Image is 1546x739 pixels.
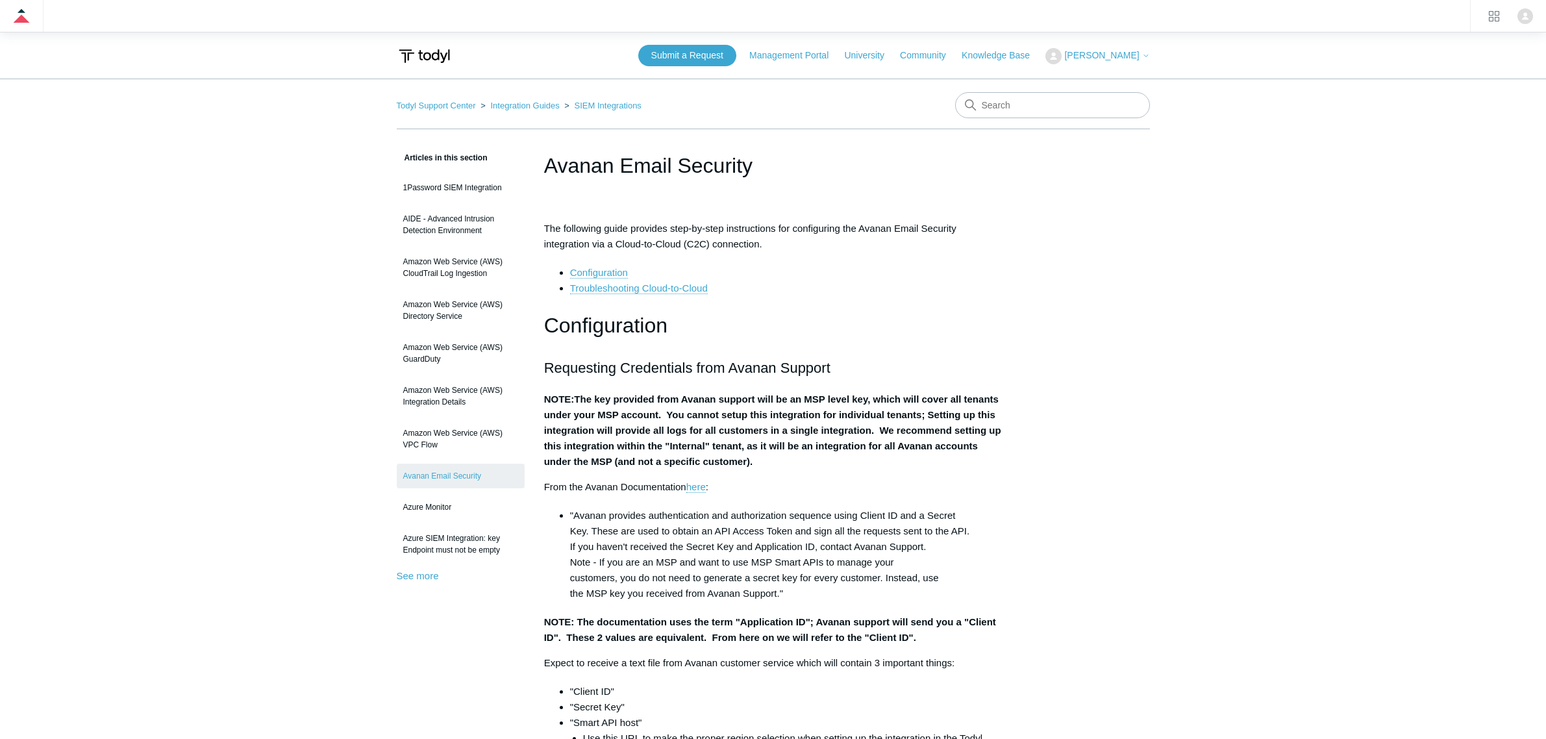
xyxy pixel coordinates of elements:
a: Troubleshooting Cloud-to-Cloud [570,282,708,294]
a: Amazon Web Service (AWS) Integration Details [397,378,525,414]
li: SIEM Integrations [562,101,642,110]
li: Integration Guides [478,101,562,110]
a: 1Password SIEM Integration [397,175,525,200]
p: The following guide provides step-by-step instructions for configuring the Avanan Email Security ... [544,221,1003,252]
a: SIEM Integrations [575,101,642,110]
a: AIDE - Advanced Intrusion Detection Environment [397,207,525,243]
a: Knowledge Base [962,49,1043,62]
a: Azure SIEM Integration: key Endpoint must not be empty [397,526,525,562]
a: University [844,49,897,62]
h1: Avanan Email Security [544,150,1003,181]
a: Submit a Request [638,45,736,66]
strong: NOTE: [544,394,575,405]
a: Community [900,49,959,62]
h2: Requesting Credentials from Avanan Support [544,357,1003,379]
li: "Client ID" [570,684,1003,699]
strong: The key provided from Avanan support will be an MSP level key, which will cover all tenants under... [544,394,1001,467]
h1: Configuration [544,309,1003,342]
a: Todyl Support Center [397,101,476,110]
a: Avanan Email Security [397,464,525,488]
p: From the Avanan Documentation : [544,479,1003,495]
a: Management Portal [749,49,842,62]
a: Amazon Web Service (AWS) GuardDuty [397,335,525,371]
a: Integration Guides [490,101,559,110]
li: "Secret Key" [570,699,1003,715]
button: [PERSON_NAME] [1045,48,1149,64]
a: Amazon Web Service (AWS) Directory Service [397,292,525,329]
img: Todyl Support Center Help Center home page [397,44,452,68]
span: Articles in this section [397,153,488,162]
input: Search [955,92,1150,118]
li: "Avanan provides authentication and authorization sequence using Client ID and a Secret Key. Thes... [570,508,1003,601]
li: Todyl Support Center [397,101,479,110]
a: Azure Monitor [397,495,525,520]
span: [PERSON_NAME] [1064,50,1139,60]
a: Configuration [570,267,628,279]
img: user avatar [1517,8,1533,24]
p: Expect to receive a text file from Avanan customer service which will contain 3 important things: [544,655,1003,671]
zd-hc-trigger: Click your profile icon to open the profile menu [1517,8,1533,24]
a: Amazon Web Service (AWS) VPC Flow [397,421,525,457]
a: See more [397,570,439,581]
a: Amazon Web Service (AWS) CloudTrail Log Ingestion [397,249,525,286]
strong: NOTE: The documentation uses the term "Application ID"; Avanan support will send you a "Client ID... [544,616,996,643]
a: here [686,481,706,493]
